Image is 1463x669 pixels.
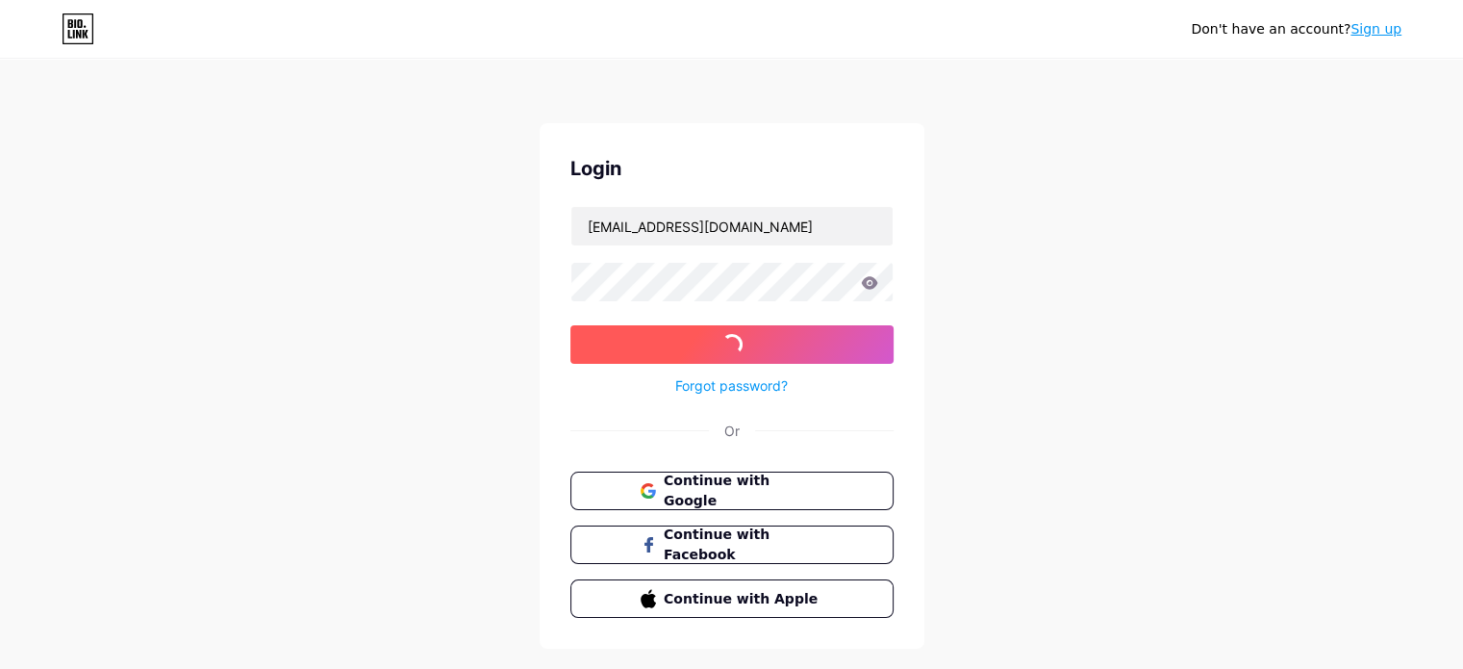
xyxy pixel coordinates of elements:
input: Username [571,207,893,245]
a: Forgot password? [675,375,788,396]
div: Don't have an account? [1191,19,1401,39]
span: Continue with Apple [664,589,822,609]
button: Continue with Google [570,472,894,510]
div: Or [724,421,740,441]
div: Login [570,154,894,183]
button: Continue with Facebook [570,526,894,564]
span: Continue with Facebook [664,525,822,565]
span: Continue with Google [664,471,822,511]
a: Sign up [1350,21,1401,37]
button: Continue with Apple [570,579,894,618]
